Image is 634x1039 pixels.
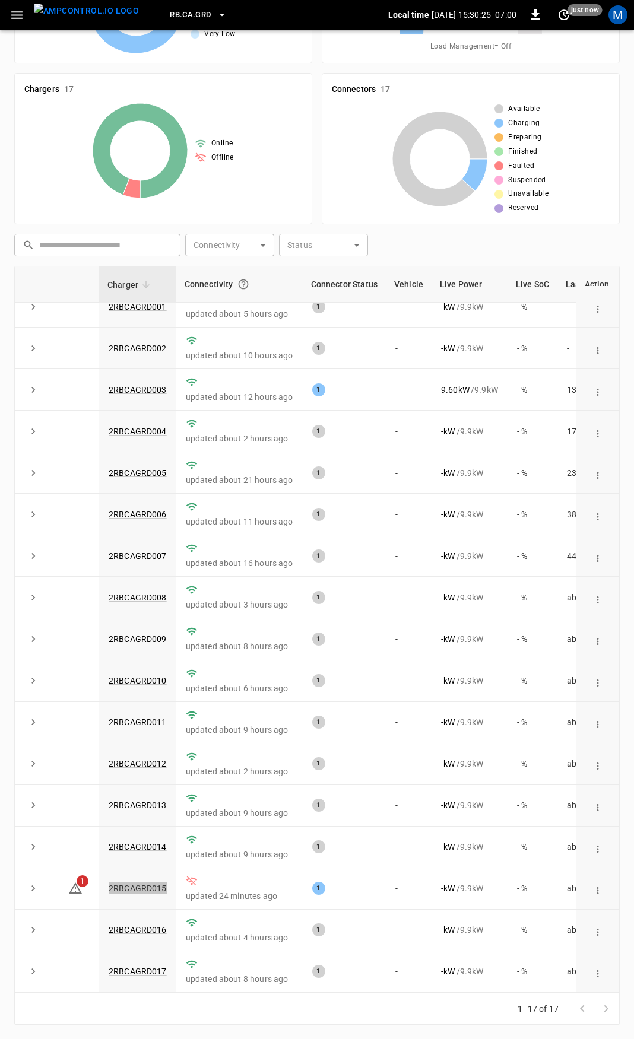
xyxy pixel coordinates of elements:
td: - [386,951,432,993]
p: updated about 9 hours ago [186,807,293,819]
div: / 9.9 kW [441,799,498,811]
div: 1 [312,383,325,396]
div: / 9.9 kW [441,592,498,603]
p: updated about 10 hours ago [186,349,293,361]
div: action cell options [589,550,606,562]
h6: 17 [381,83,390,96]
td: - % [508,577,557,618]
a: 2RBCAGRD015 [109,884,167,893]
div: Connectivity [185,274,294,295]
button: set refresh interval [554,5,573,24]
p: updated about 3 hours ago [186,599,293,611]
div: / 9.9 kW [441,882,498,894]
h6: 17 [64,83,74,96]
p: - kW [441,924,455,936]
td: - [386,702,432,743]
td: - % [508,910,557,951]
a: 2RBCAGRD003 [109,385,167,395]
a: 2RBCAGRD004 [109,427,167,436]
p: - kW [441,716,455,728]
span: Available [508,103,540,115]
div: action cell options [589,882,606,894]
p: updated about 16 hours ago [186,557,293,569]
p: updated about 8 hours ago [186,973,293,985]
p: - kW [441,467,455,479]
button: expand row [24,630,42,648]
td: - % [508,951,557,993]
div: 1 [312,591,325,604]
a: 2RBCAGRD001 [109,302,167,312]
td: - % [508,369,557,411]
div: action cell options [589,592,606,603]
button: expand row [24,713,42,731]
button: RB.CA.GRD [165,4,231,27]
div: / 9.9 kW [441,924,498,936]
p: updated about 8 hours ago [186,640,293,652]
a: 2RBCAGRD002 [109,344,167,353]
button: expand row [24,506,42,523]
span: Preparing [508,132,542,144]
span: Suspended [508,174,546,186]
p: updated about 9 hours ago [186,849,293,860]
div: action cell options [589,301,606,313]
button: expand row [24,921,42,939]
p: updated about 11 hours ago [186,516,293,528]
div: / 9.9 kW [441,384,498,396]
td: - % [508,452,557,494]
div: action cell options [589,799,606,811]
th: Vehicle [386,266,432,303]
button: expand row [24,298,42,316]
td: - % [508,328,557,369]
a: 2RBCAGRD014 [109,842,167,851]
span: 1 [77,875,88,887]
p: updated about 21 hours ago [186,474,293,486]
div: / 9.9 kW [441,758,498,770]
p: - kW [441,841,455,853]
div: / 9.9 kW [441,550,498,562]
div: / 9.9 kW [441,509,498,520]
a: 2RBCAGRD012 [109,759,167,768]
button: expand row [24,339,42,357]
span: Reserved [508,202,538,214]
span: RB.CA.GRD [170,8,211,22]
button: expand row [24,381,42,399]
td: - [386,660,432,702]
p: updated about 6 hours ago [186,682,293,694]
a: 2RBCAGRD016 [109,925,167,935]
p: - kW [441,425,455,437]
div: 1 [312,300,325,313]
p: updated about 9 hours ago [186,724,293,736]
p: updated about 5 hours ago [186,308,293,320]
div: / 9.9 kW [441,342,498,354]
div: / 9.9 kW [441,425,498,437]
span: Charger [107,278,154,292]
th: Action [576,266,619,303]
a: 2RBCAGRD008 [109,593,167,602]
button: expand row [24,422,42,440]
td: - % [508,827,557,868]
div: action cell options [589,342,606,354]
td: - [386,411,432,452]
td: - % [508,743,557,785]
div: action cell options [589,924,606,936]
div: action cell options [589,467,606,479]
div: action cell options [589,965,606,977]
td: - [386,286,432,328]
p: - kW [441,550,455,562]
button: expand row [24,672,42,690]
p: - kW [441,799,455,811]
span: Unavailable [508,188,549,200]
div: / 9.9 kW [441,965,498,977]
td: - % [508,618,557,660]
div: action cell options [589,384,606,396]
div: / 9.9 kW [441,716,498,728]
a: 2RBCAGRD017 [109,967,167,976]
th: Connector Status [303,266,386,303]
h6: Chargers [24,83,59,96]
h6: Connectors [332,83,376,96]
a: 2RBCAGRD013 [109,800,167,810]
button: expand row [24,879,42,897]
span: Finished [508,146,537,158]
div: / 9.9 kW [441,675,498,687]
div: action cell options [589,509,606,520]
